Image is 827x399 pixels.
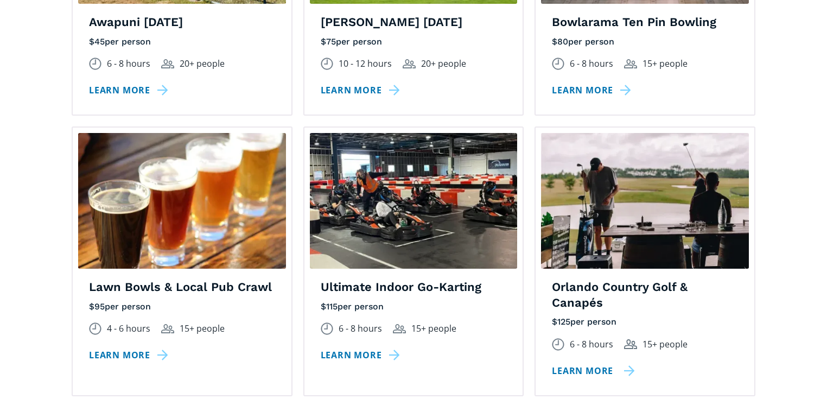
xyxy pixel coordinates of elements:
[105,301,151,313] div: per person
[180,56,225,72] div: 20+ people
[557,316,570,328] div: 125
[105,36,151,48] div: per person
[321,280,507,295] h4: Ultimate Indoor Go-Karting
[570,337,613,352] div: 6 - 8 hours
[338,301,384,313] div: per person
[321,322,333,335] img: Duration
[94,36,105,48] div: 45
[570,56,613,72] div: 6 - 8 hours
[568,36,614,48] div: per person
[107,321,150,337] div: 4 - 6 hours
[89,280,275,295] h4: Lawn Bowls & Local Pub Crawl
[336,36,382,48] div: per person
[552,280,738,311] h4: Orlando Country Golf & Canapés
[552,83,635,98] a: Learn more
[326,301,338,313] div: 115
[339,321,382,337] div: 6 - 8 hours
[321,15,507,30] h4: [PERSON_NAME] [DATE]
[326,36,336,48] div: 75
[321,301,326,313] div: $
[421,56,466,72] div: 20+ people
[321,83,404,98] a: Learn more
[552,363,635,379] a: Learn more
[89,347,172,363] a: Learn more
[552,15,738,30] h4: Bowlarama Ten Pin Bowling
[624,339,637,349] img: Group size
[552,316,557,328] div: $
[89,83,172,98] a: Learn more
[180,321,225,337] div: 15+ people
[403,59,416,68] img: Group size
[89,36,94,48] div: $
[78,133,286,269] img: A row of craft beers in small glasses lined up on a wooden table
[339,56,392,72] div: 10 - 12 hours
[321,58,333,70] img: Duration
[89,58,101,70] img: Duration
[411,321,456,337] div: 15+ people
[393,324,406,333] img: Group size
[107,56,150,72] div: 6 - 8 hours
[557,36,568,48] div: 80
[161,59,174,68] img: Group size
[552,58,564,70] img: Duration
[310,133,518,269] img: A group of customers are sitting in go karts, preparing for the race to start
[321,36,326,48] div: $
[642,56,688,72] div: 15+ people
[161,324,174,333] img: Group size
[624,59,637,68] img: Group size
[94,301,105,313] div: 95
[570,316,616,328] div: per person
[321,347,404,363] a: Learn more
[642,337,688,352] div: 15+ people
[89,301,94,313] div: $
[552,338,564,351] img: Duration
[89,15,275,30] h4: Awapuni [DATE]
[541,133,749,269] img: Two customers sitting in front of a driving range in an outdoor bar.
[552,36,557,48] div: $
[89,322,101,335] img: Duration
